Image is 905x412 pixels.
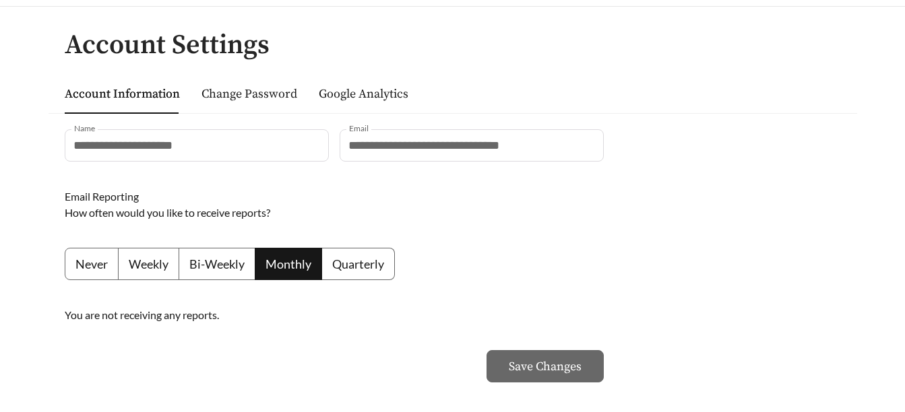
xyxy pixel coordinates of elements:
[59,307,609,323] div: You are not receiving any reports.
[266,256,311,271] span: Monthly
[487,350,604,382] button: Save Changes
[332,256,384,271] span: Quarterly
[65,86,180,102] a: Account Information
[189,256,245,271] span: Bi-Weekly
[129,256,168,271] span: Weekly
[75,256,108,271] span: Never
[201,86,297,102] a: Change Password
[65,205,604,221] div: How often would you like to receive reports?
[319,86,408,102] a: Google Analytics
[65,188,604,205] div: Email Reporting
[65,30,857,60] h2: Account Settings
